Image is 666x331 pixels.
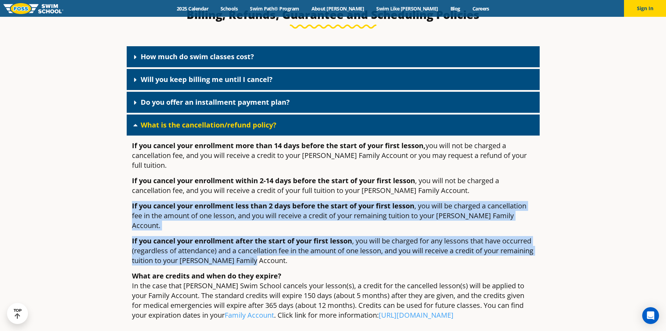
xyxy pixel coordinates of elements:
div: What is the cancellation/refund policy? [127,136,540,331]
a: Swim Path® Program [244,5,305,12]
strong: What are credits and when do they expire? [132,271,281,281]
a: How much do swim classes cost? [141,52,254,61]
a: Do you offer an installment payment plan? [141,97,290,107]
a: Schools [215,5,244,12]
h3: Billing, Refunds, Guarantee and Scheduling Policies [168,8,498,22]
a: What is the cancellation/refund policy? [141,120,276,130]
div: How much do swim classes cost? [127,46,540,67]
a: Blog [444,5,466,12]
a: 2025 Calendar [171,5,215,12]
a: About [PERSON_NAME] [305,5,370,12]
p: , you will be charged for any lessons that have occurred (regardless of attendance) and a cancell... [132,236,534,266]
p: , you will be charged a cancellation fee in the amount of one lesson, and you will receive a cred... [132,201,534,230]
a: Will you keep billing me until I cancel? [141,75,273,84]
div: TOP [14,308,22,319]
img: FOSS Swim School Logo [3,3,63,14]
a: [URL][DOMAIN_NAME] [379,310,454,320]
p: , you will not be charged a cancellation fee, and you will receive a credit of your full tuition ... [132,176,534,195]
strong: If you cancel your enrollment after the start of your first lesson [132,236,352,246]
strong: If you cancel your enrollment more than 14 days before the start of your first lesson, [132,141,426,150]
div: Will you keep billing me until I cancel? [127,69,540,90]
div: Do you offer an installment payment plan? [127,92,540,113]
a: Swim Like [PERSON_NAME] [370,5,444,12]
div: Open Intercom Messenger [642,307,659,324]
strong: If you cancel your enrollment within 2-14 days before the start of your first lesson [132,176,415,185]
div: What is the cancellation/refund policy? [127,115,540,136]
strong: If you cancel your enrollment less than 2 days before the start of your first lesson [132,201,414,211]
a: Family Account [225,310,274,320]
p: In the case that [PERSON_NAME] Swim School cancels your lesson(s), a credit for the cancelled les... [132,271,534,320]
a: Careers [466,5,495,12]
p: you will not be charged a cancellation fee, and you will receive a credit to your [PERSON_NAME] F... [132,141,534,170]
